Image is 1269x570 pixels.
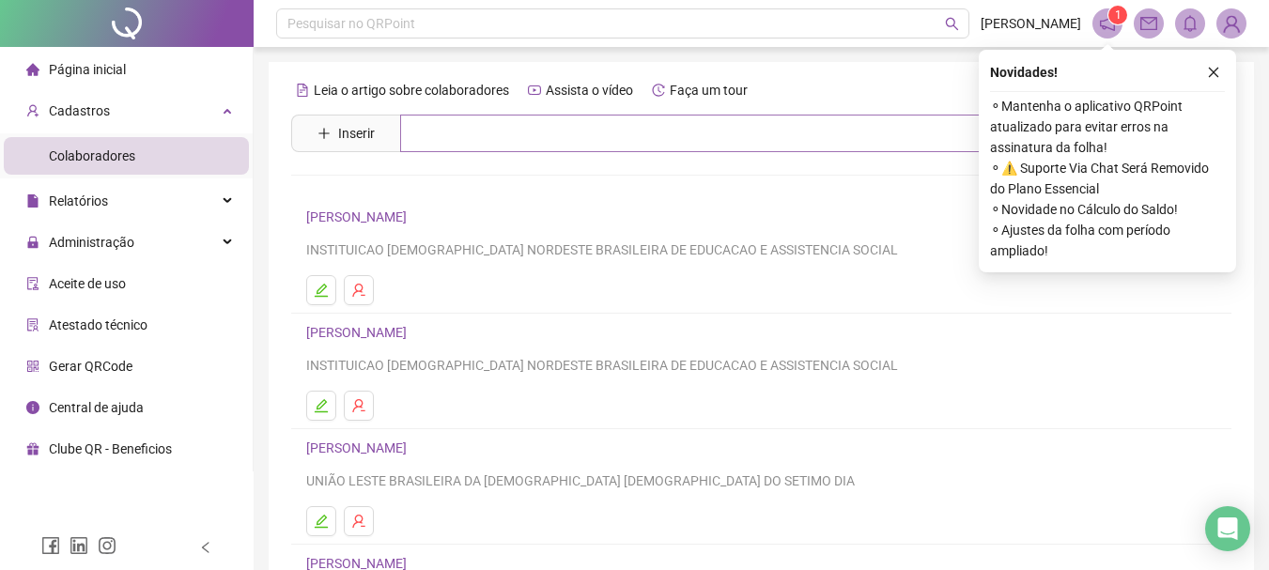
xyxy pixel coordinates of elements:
span: file-text [296,84,309,97]
sup: 1 [1108,6,1127,24]
span: Assista o vídeo [546,83,633,98]
span: user-delete [351,514,366,529]
span: Inserir [338,123,375,144]
span: Central de ajuda [49,400,144,415]
span: history [652,84,665,97]
div: UNIÃO LESTE BRASILEIRA DA [DEMOGRAPHIC_DATA] [DEMOGRAPHIC_DATA] DO SETIMO DIA [306,470,1216,491]
span: user-delete [351,398,366,413]
div: INSTITUICAO [DEMOGRAPHIC_DATA] NORDESTE BRASILEIRA DE EDUCACAO E ASSISTENCIA SOCIAL [306,239,1216,260]
a: [PERSON_NAME] [306,325,412,340]
span: plus [317,127,331,140]
div: INSTITUICAO [DEMOGRAPHIC_DATA] NORDESTE BRASILEIRA DE EDUCACAO E ASSISTENCIA SOCIAL [306,355,1216,376]
span: lock [26,236,39,249]
span: home [26,63,39,76]
span: ⚬ Novidade no Cálculo do Saldo! [990,199,1225,220]
span: ⚬ ⚠️ Suporte Via Chat Será Removido do Plano Essencial [990,158,1225,199]
span: close [1207,66,1220,79]
span: search [945,17,959,31]
span: Faça um tour [670,83,748,98]
span: Aceite de uso [49,276,126,291]
span: file [26,194,39,208]
span: audit [26,277,39,290]
span: solution [26,318,39,331]
span: Clube QR - Beneficios [49,441,172,456]
span: info-circle [26,401,39,414]
span: Colaboradores [49,148,135,163]
span: user-delete [351,283,366,298]
span: bell [1182,15,1199,32]
span: 1 [1115,8,1122,22]
span: edit [314,514,329,529]
span: Cadastros [49,103,110,118]
span: Relatórios [49,193,108,208]
span: youtube [528,84,541,97]
span: Administração [49,235,134,250]
a: [PERSON_NAME] [306,209,412,224]
span: Página inicial [49,62,126,77]
span: edit [314,283,329,298]
span: Leia o artigo sobre colaboradores [314,83,509,98]
span: ⚬ Mantenha o aplicativo QRPoint atualizado para evitar erros na assinatura da folha! [990,96,1225,158]
span: mail [1140,15,1157,32]
span: left [199,541,212,554]
a: [PERSON_NAME] [306,440,412,455]
span: Gerar QRCode [49,359,132,374]
span: facebook [41,536,60,555]
span: notification [1099,15,1116,32]
button: Inserir [302,118,390,148]
span: [PERSON_NAME] [981,13,1081,34]
span: Atestado técnico [49,317,147,332]
span: instagram [98,536,116,555]
span: Novidades ! [990,62,1058,83]
span: linkedin [70,536,88,555]
span: qrcode [26,360,39,373]
span: edit [314,398,329,413]
img: 88383 [1217,9,1246,38]
div: Open Intercom Messenger [1205,506,1250,551]
span: ⚬ Ajustes da folha com período ampliado! [990,220,1225,261]
span: user-add [26,104,39,117]
span: gift [26,442,39,455]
